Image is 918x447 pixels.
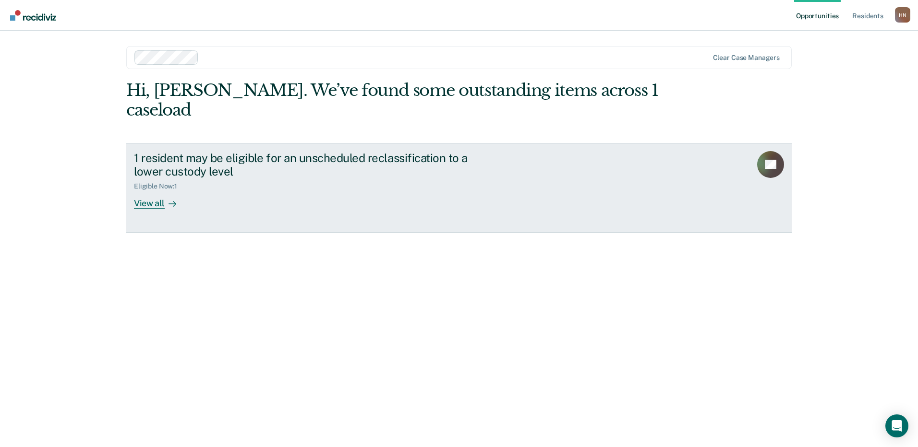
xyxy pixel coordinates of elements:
div: H N [895,7,910,23]
div: Hi, [PERSON_NAME]. We’ve found some outstanding items across 1 caseload [126,81,659,120]
img: Recidiviz [10,10,56,21]
a: 1 resident may be eligible for an unscheduled reclassification to a lower custody levelEligible N... [126,143,792,233]
div: View all [134,190,188,209]
div: Open Intercom Messenger [885,414,908,437]
div: Eligible Now : 1 [134,182,185,190]
div: Clear case managers [713,54,780,62]
button: Profile dropdown button [895,7,910,23]
div: 1 resident may be eligible for an unscheduled reclassification to a lower custody level [134,151,471,179]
